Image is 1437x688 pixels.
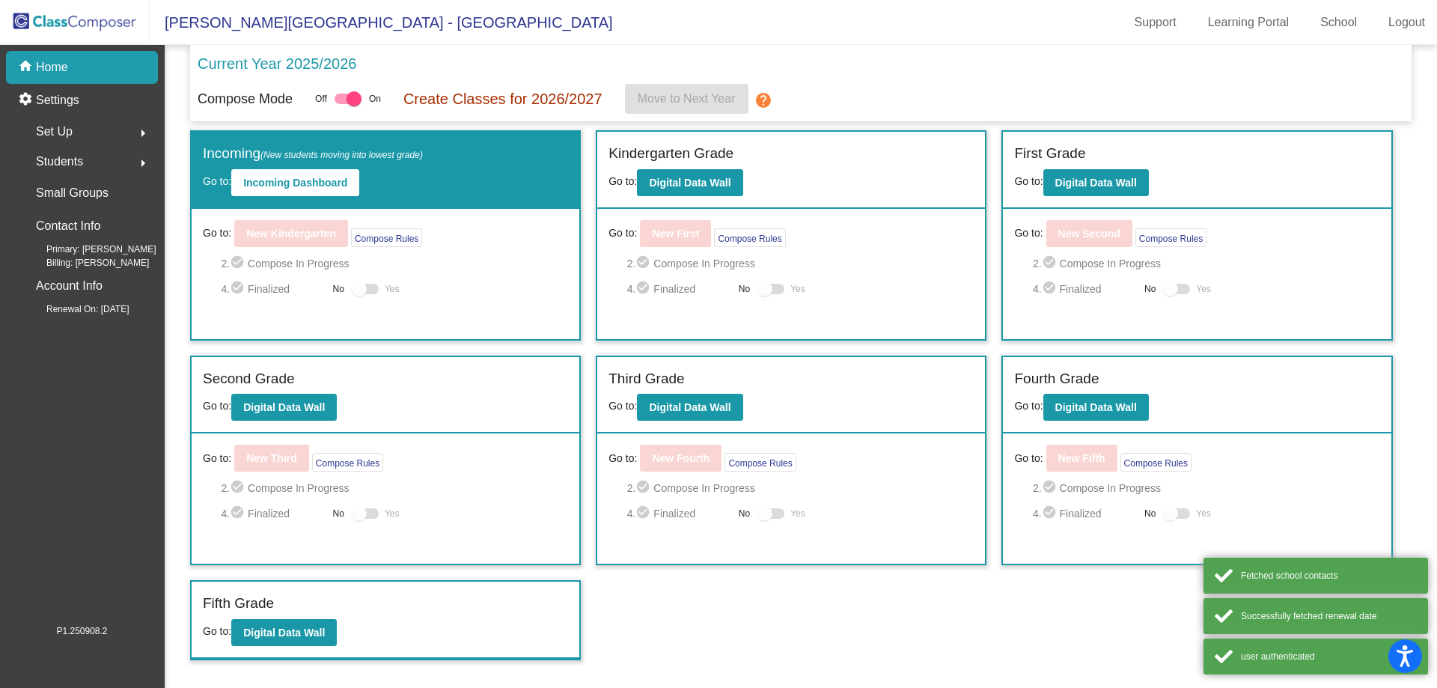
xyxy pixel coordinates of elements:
[1196,505,1211,523] span: Yes
[627,280,731,298] span: 4. Finalized
[637,394,742,421] button: Digital Data Wall
[22,302,129,316] span: Renewal On: [DATE]
[150,10,613,34] span: [PERSON_NAME][GEOGRAPHIC_DATA] - [GEOGRAPHIC_DATA]
[312,453,383,472] button: Compose Rules
[1033,505,1137,523] span: 4. Finalized
[635,255,653,273] mat-icon: check_circle
[36,91,79,109] p: Settings
[1046,445,1117,472] button: New Fifth
[635,479,653,497] mat-icon: check_circle
[608,143,733,165] label: Kindergarten Grade
[1033,255,1380,273] span: 2. Compose In Progress
[1014,175,1043,187] span: Go to:
[203,451,231,466] span: Go to:
[1014,143,1085,165] label: First Grade
[369,92,381,106] span: On
[1241,569,1417,582] div: Fetched school contacts
[230,479,248,497] mat-icon: check_circle
[1196,10,1302,34] a: Learning Portal
[638,92,736,105] span: Move to Next Year
[221,255,568,273] span: 2. Compose In Progress
[333,282,344,296] span: No
[36,121,73,142] span: Set Up
[790,280,805,298] span: Yes
[230,255,248,273] mat-icon: check_circle
[22,243,156,256] span: Primary: [PERSON_NAME]
[231,619,337,646] button: Digital Data Wall
[203,400,231,412] span: Go to:
[652,228,699,240] b: New First
[385,505,400,523] span: Yes
[627,255,974,273] span: 2. Compose In Progress
[724,453,796,472] button: Compose Rules
[1014,225,1043,241] span: Go to:
[1241,650,1417,663] div: user authenticated
[234,220,348,247] button: New Kindergarten
[243,401,325,413] b: Digital Data Wall
[36,216,100,237] p: Contact Info
[1014,368,1099,390] label: Fourth Grade
[134,154,152,172] mat-icon: arrow_right
[1033,479,1380,497] span: 2. Compose In Progress
[1144,282,1156,296] span: No
[243,627,325,639] b: Digital Data Wall
[1055,177,1137,189] b: Digital Data Wall
[385,280,400,298] span: Yes
[608,225,637,241] span: Go to:
[1014,400,1043,412] span: Go to:
[1043,394,1149,421] button: Digital Data Wall
[230,505,248,523] mat-icon: check_circle
[231,169,359,196] button: Incoming Dashboard
[134,124,152,142] mat-icon: arrow_right
[739,507,750,520] span: No
[1058,228,1120,240] b: New Second
[608,175,637,187] span: Go to:
[1033,280,1137,298] span: 4. Finalized
[36,58,68,76] p: Home
[649,401,730,413] b: Digital Data Wall
[714,228,785,247] button: Compose Rules
[203,625,231,637] span: Go to:
[640,220,711,247] button: New First
[260,150,423,160] span: (New students moving into lowest grade)
[640,445,721,472] button: New Fourth
[1241,609,1417,623] div: Successfully fetched renewal date
[1123,10,1189,34] a: Support
[1043,169,1149,196] button: Digital Data Wall
[637,169,742,196] button: Digital Data Wall
[1376,10,1437,34] a: Logout
[234,445,309,472] button: New Third
[203,368,295,390] label: Second Grade
[1196,280,1211,298] span: Yes
[1308,10,1369,34] a: School
[246,228,336,240] b: New Kindergarten
[627,505,731,523] span: 4. Finalized
[333,507,344,520] span: No
[351,228,422,247] button: Compose Rules
[1046,220,1132,247] button: New Second
[652,452,710,464] b: New Fourth
[203,175,231,187] span: Go to:
[203,225,231,241] span: Go to:
[649,177,730,189] b: Digital Data Wall
[231,394,337,421] button: Digital Data Wall
[315,92,327,106] span: Off
[221,505,325,523] span: 4. Finalized
[1055,401,1137,413] b: Digital Data Wall
[198,89,293,109] p: Compose Mode
[608,368,684,390] label: Third Grade
[36,183,109,204] p: Small Groups
[221,280,325,298] span: 4. Finalized
[754,91,772,109] mat-icon: help
[1042,479,1060,497] mat-icon: check_circle
[243,177,347,189] b: Incoming Dashboard
[221,479,568,497] span: 2. Compose In Progress
[635,280,653,298] mat-icon: check_circle
[635,505,653,523] mat-icon: check_circle
[1120,453,1192,472] button: Compose Rules
[203,143,423,165] label: Incoming
[627,479,974,497] span: 2. Compose In Progress
[1135,228,1206,247] button: Compose Rules
[203,593,274,615] label: Fifth Grade
[1058,452,1105,464] b: New Fifth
